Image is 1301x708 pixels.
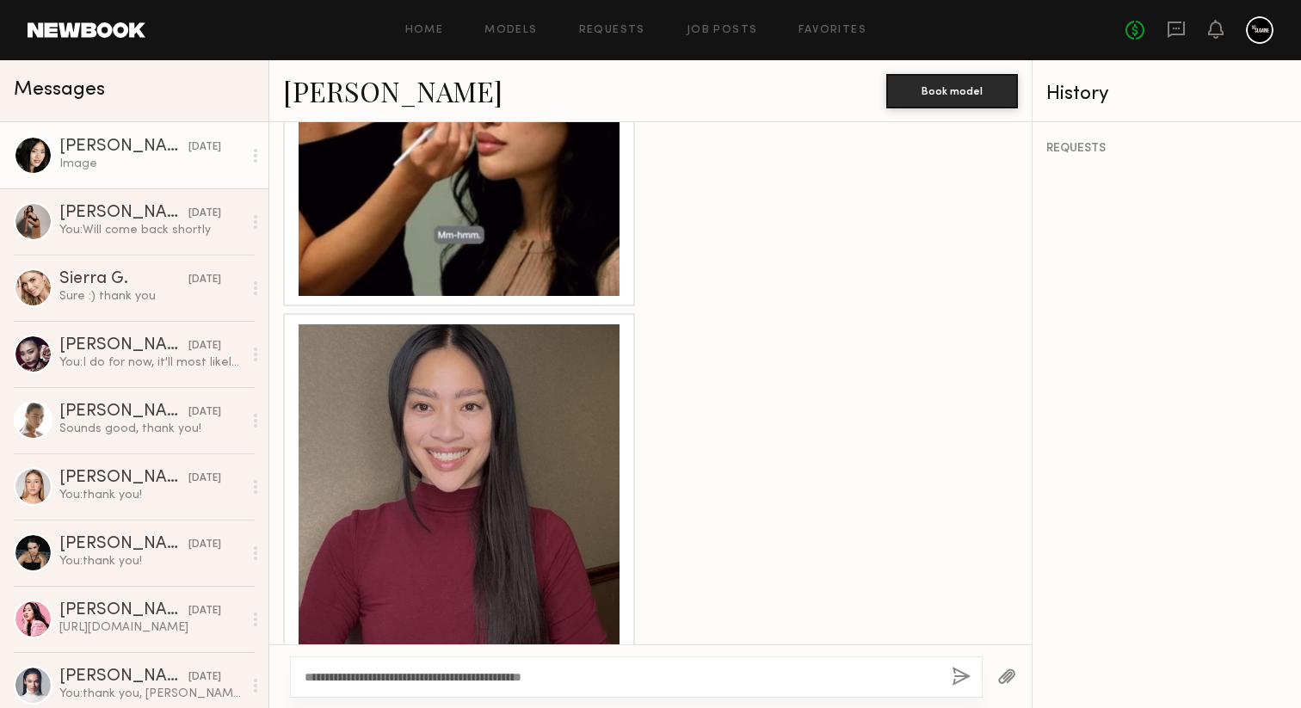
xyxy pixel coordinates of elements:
a: [PERSON_NAME] [283,72,503,109]
div: History [1046,84,1287,104]
div: [PERSON_NAME] [59,470,188,487]
div: [PERSON_NAME] [59,337,188,354]
a: Book model [886,83,1018,97]
div: [DATE] [188,272,221,288]
div: REQUESTS [1046,143,1287,155]
div: [PERSON_NAME] [59,602,188,619]
div: [DATE] [188,338,221,354]
div: Sounds good, thank you! [59,421,243,437]
div: [PERSON_NAME] [59,205,188,222]
div: [DATE] [188,404,221,421]
div: [URL][DOMAIN_NAME] [59,619,243,636]
div: [PERSON_NAME] [59,536,188,553]
div: [DATE] [188,603,221,619]
a: Home [405,25,444,36]
div: You: Will come back shortly [59,222,243,238]
div: [DATE] [188,471,221,487]
div: Sure :) thank you [59,288,243,305]
a: Requests [579,25,645,36]
div: [DATE] [188,537,221,553]
div: Sierra G. [59,271,188,288]
div: [DATE] [188,139,221,156]
div: [PERSON_NAME] [59,668,188,686]
div: You: I do for now, it'll most likely be the 23rd or 24th. Just waiting on final confirmation of w... [59,354,243,371]
div: You: thank you! [59,487,243,503]
button: Book model [886,74,1018,108]
a: Job Posts [687,25,758,36]
div: [DATE] [188,206,221,222]
a: Models [484,25,537,36]
div: You: thank you, [PERSON_NAME]! I will get back to you asap [59,686,243,702]
div: Image [59,156,243,172]
a: Favorites [798,25,866,36]
div: [PERSON_NAME] [59,139,188,156]
div: [DATE] [188,669,221,686]
div: You: thank you! [59,553,243,569]
div: [PERSON_NAME] [59,403,188,421]
span: Messages [14,80,105,100]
